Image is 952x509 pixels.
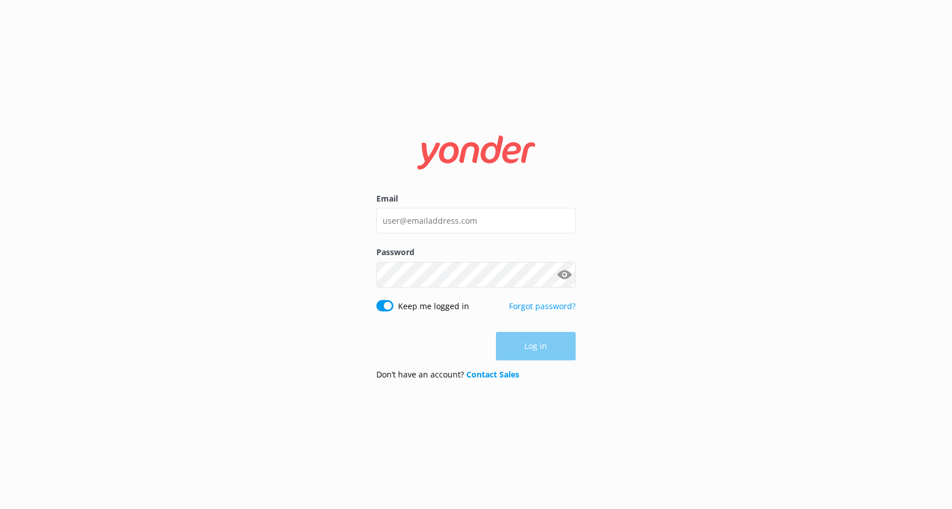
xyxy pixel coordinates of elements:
[398,300,469,313] label: Keep me logged in
[376,368,519,381] p: Don’t have an account?
[376,246,576,258] label: Password
[509,301,576,311] a: Forgot password?
[553,263,576,286] button: Show password
[466,369,519,380] a: Contact Sales
[376,192,576,205] label: Email
[376,208,576,233] input: user@emailaddress.com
